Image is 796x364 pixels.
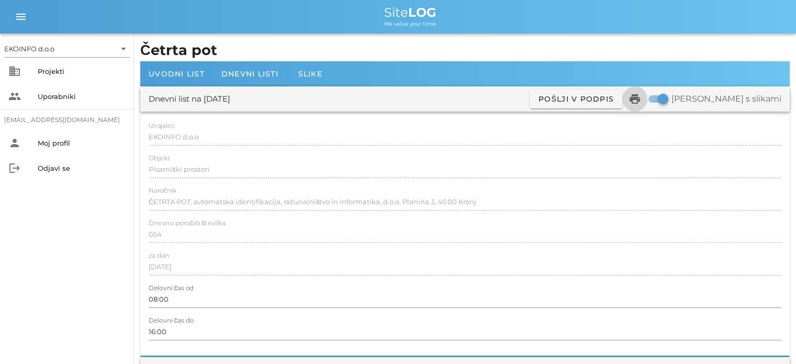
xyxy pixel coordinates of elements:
label: Delovni čas od [149,284,194,292]
h1: Četrta pot [140,40,790,61]
div: Dnevni list na [DATE] [149,93,230,105]
label: Delovni čas do [149,317,194,325]
i: menu [15,10,27,23]
span: Uvodni list [149,69,205,79]
div: Uporabniki [38,92,126,101]
i: person [8,137,21,149]
div: EKOINFO d.o.o [4,40,130,57]
i: arrow_drop_down [117,42,130,55]
label: [PERSON_NAME] s slikami [671,94,781,104]
div: Projekti [38,67,126,75]
span: Dnevni listi [221,69,278,79]
label: Izvajalec [149,122,175,130]
label: za dan [149,252,169,260]
i: business [8,65,21,78]
span: We value your time. [384,20,436,27]
span: Site [384,5,436,20]
i: logout [8,162,21,174]
div: Pripomoček za klepet [647,251,796,364]
div: Moj profil [38,139,126,147]
iframe: Chat Widget [647,251,796,364]
button: Pošlji v podpis [530,90,622,108]
label: Naročnik [149,187,176,195]
div: EKOINFO d.o.o [4,44,54,53]
i: print [629,93,641,105]
div: Odjavi se [38,164,126,172]
span: Pošlji v podpis [538,94,614,104]
b: LOG [408,5,436,20]
label: Objekt [149,155,170,162]
i: people [8,90,21,103]
label: Dnevno poročilo številka [149,219,226,227]
span: Slike [298,69,322,79]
